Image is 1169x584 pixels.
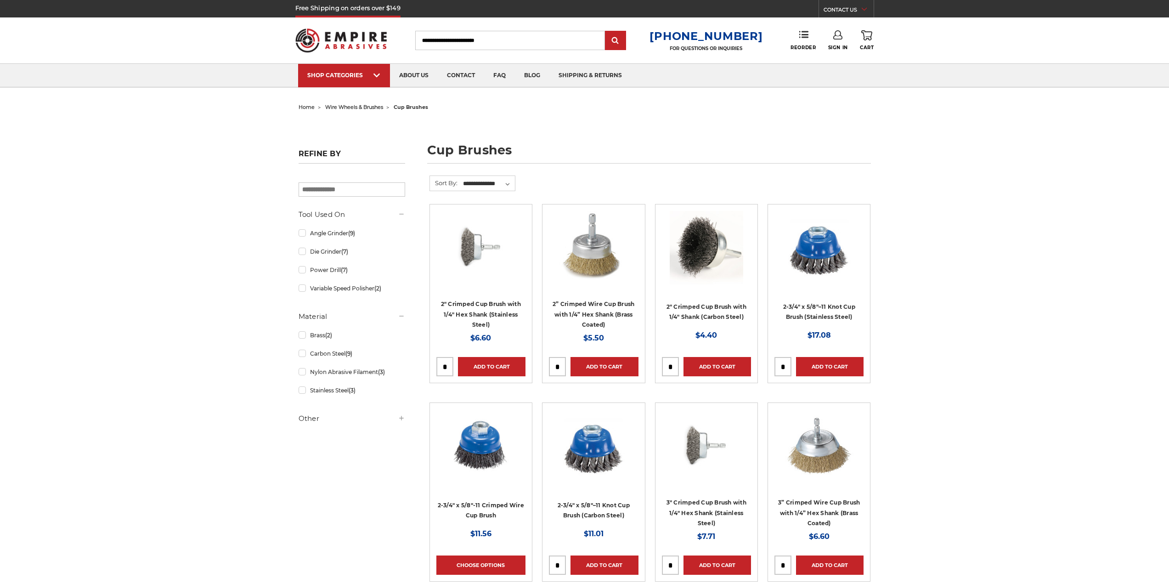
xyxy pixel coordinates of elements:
span: Reorder [791,45,816,51]
img: Empire Abrasives [295,23,387,58]
img: 3" Crimped Cup Brush with Brass Bristles and 1/4 Inch Hex Shank [782,409,856,483]
a: 2-3/4" x 5/8"-11 Crimped Wire Cup Brush [438,502,524,519]
input: Submit [606,32,625,50]
span: (9) [345,350,352,357]
a: Angle Grinder(9) [299,225,405,241]
a: 2" Crimped Cup Brush with 1/4" Shank (Carbon Steel) [666,303,746,321]
h5: Material [299,311,405,322]
div: SHOP CATEGORIES [307,72,381,79]
label: Sort By: [430,176,457,190]
span: $17.08 [808,331,831,340]
a: Add to Cart [570,556,638,575]
a: Add to Cart [570,357,638,376]
a: 2" Crimped Cup Brush 193220B [436,211,525,300]
img: 3" Crimped Cup Brush with 1/4" Hex Shank [670,409,743,483]
a: 3” Crimped Wire Cup Brush with 1/4” Hex Shank (Brass Coated) [778,499,860,527]
a: Power Drill(7) [299,262,405,278]
a: 2" Crimped Cup Brush with 1/4" Hex Shank (Stainless Steel) [441,301,521,328]
a: faq [484,64,515,87]
a: Add to Cart [683,357,751,376]
img: 2-3/4″ x 5/8″–11 Knot Cup Brush (Carbon Steel) [557,409,630,483]
a: CONTACT US [824,5,874,17]
a: 3" Crimped Cup Brush with Brass Bristles and 1/4 Inch Hex Shank [774,409,864,499]
a: blog [515,64,549,87]
span: Sign In [828,45,848,51]
a: 2-3/4″ x 5/8″–11 Knot Cup Brush (Carbon Steel) [558,502,630,519]
span: $11.56 [470,529,491,538]
span: $6.60 [809,532,830,541]
img: 2-3/4" x 5/8"-11 Crimped Wire Cup Brush [444,409,518,483]
a: 2" brass crimped wire cup brush with 1/4" hex shank [549,211,638,300]
span: $11.01 [584,529,604,538]
p: FOR QUESTIONS OR INQUIRIES [649,45,762,51]
a: Carbon Steel(9) [299,346,405,362]
a: shipping & returns [549,64,631,87]
a: 2” Crimped Wire Cup Brush with 1/4” Hex Shank (Brass Coated) [553,301,634,328]
span: Cart [860,45,874,51]
a: about us [390,64,438,87]
a: home [299,104,315,110]
a: Add to Cart [683,556,751,575]
a: 3" Crimped Cup Brush with 1/4" Hex Shank [662,409,751,499]
img: 2" Crimped Cup Brush 193220B [444,211,518,284]
h5: Tool Used On [299,209,405,220]
span: (3) [378,369,385,375]
span: $6.60 [470,334,491,342]
a: Reorder [791,30,816,50]
a: Stainless Steel(3) [299,382,405,398]
img: 2" brass crimped wire cup brush with 1/4" hex shank [557,211,630,284]
span: (2) [374,285,381,292]
span: $7.71 [697,532,715,541]
span: (9) [348,230,355,237]
a: Variable Speed Polisher(2) [299,280,405,296]
a: Add to Cart [796,556,864,575]
a: 3" Crimped Cup Brush with 1/4" Hex Shank (Stainless Steel) [666,499,746,527]
span: (7) [341,266,348,273]
a: contact [438,64,484,87]
a: 2-3/4″ x 5/8″–11 Knot Cup Brush (Stainless Steel) [774,211,864,300]
h5: Other [299,413,405,424]
a: 2-3/4″ x 5/8″–11 Knot Cup Brush (Carbon Steel) [549,409,638,499]
a: 2-3/4" x 5/8"-11 Crimped Wire Cup Brush [436,409,525,499]
span: cup brushes [394,104,428,110]
a: Die Grinder(7) [299,244,405,260]
img: 2-3/4″ x 5/8″–11 Knot Cup Brush (Stainless Steel) [782,211,856,284]
a: wire wheels & brushes [325,104,383,110]
h1: cup brushes [427,144,871,164]
a: Cart [860,30,874,51]
span: (3) [349,387,356,394]
img: Crimped Wire Cup Brush with Shank [670,211,743,284]
span: $4.40 [695,331,717,340]
a: Brass(2) [299,327,405,343]
select: Sort By: [462,177,515,191]
a: Nylon Abrasive Filament(3) [299,364,405,380]
a: 2-3/4″ x 5/8″–11 Knot Cup Brush (Stainless Steel) [783,303,855,321]
a: Crimped Wire Cup Brush with Shank [662,211,751,300]
a: Add to Cart [458,357,525,376]
span: $5.50 [583,334,604,342]
span: (2) [325,332,332,339]
a: [PHONE_NUMBER] [649,29,762,43]
a: Add to Cart [796,357,864,376]
h5: Refine by [299,149,405,164]
span: (7) [341,248,348,255]
a: Choose Options [436,556,525,575]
